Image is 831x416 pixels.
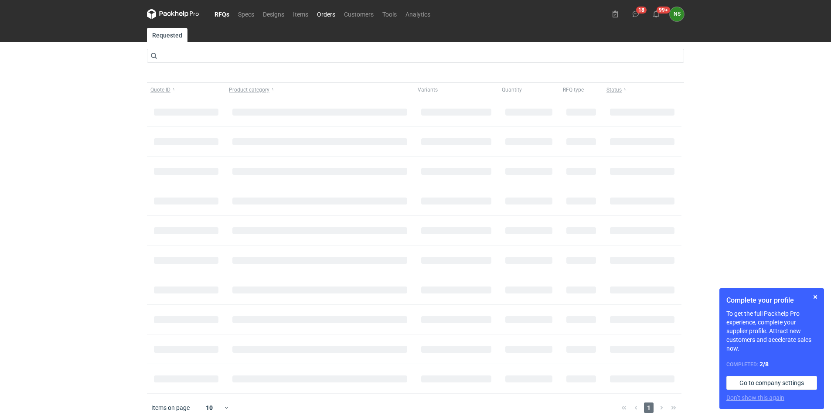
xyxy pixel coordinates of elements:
[195,402,224,414] div: 10
[603,83,681,97] button: Status
[649,7,663,21] button: 99+
[225,83,414,97] button: Product category
[313,9,340,19] a: Orders
[726,309,817,353] p: To get the full Packhelp Pro experience, complete your supplier profile. Attract new customers an...
[644,402,654,413] span: 1
[340,9,378,19] a: Customers
[147,9,199,19] svg: Packhelp Pro
[259,9,289,19] a: Designs
[563,86,584,93] span: RFQ type
[147,28,187,42] a: Requested
[726,393,784,402] button: Don’t show this again
[670,7,684,21] button: NS
[234,9,259,19] a: Specs
[151,403,190,412] span: Items on page
[726,295,817,306] h1: Complete your profile
[378,9,401,19] a: Tools
[150,86,170,93] span: Quote ID
[210,9,234,19] a: RFQs
[147,83,225,97] button: Quote ID
[670,7,684,21] div: Natalia Stępak
[759,361,769,368] strong: 2 / 8
[606,86,622,93] span: Status
[810,292,821,302] button: Skip for now
[726,360,817,369] div: Completed:
[418,86,438,93] span: Variants
[502,86,522,93] span: Quantity
[401,9,435,19] a: Analytics
[726,376,817,390] a: Go to company settings
[229,86,269,93] span: Product category
[289,9,313,19] a: Items
[629,7,643,21] button: 18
